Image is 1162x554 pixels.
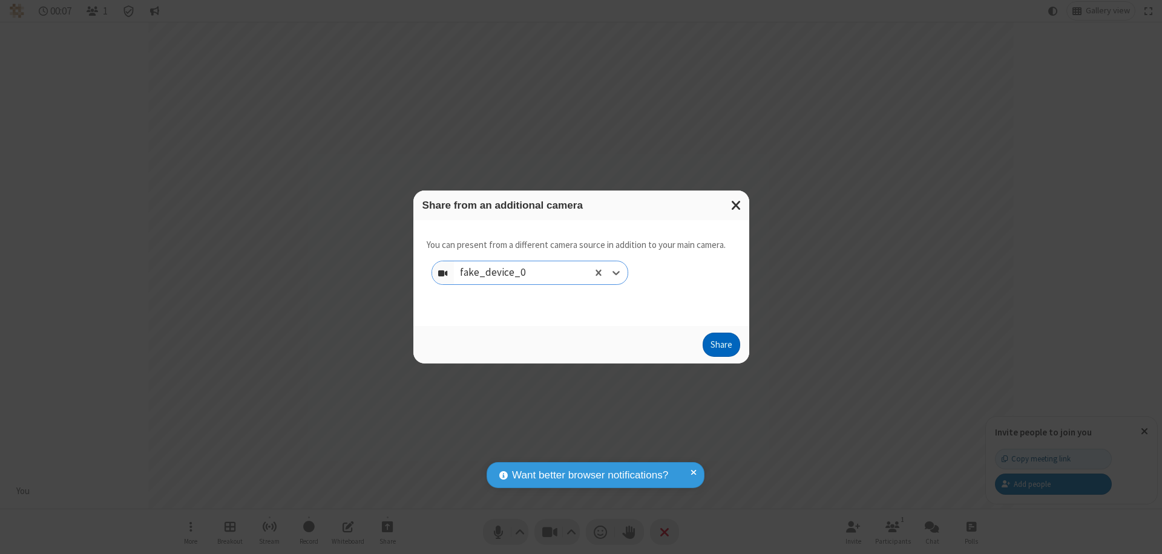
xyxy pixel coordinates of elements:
div: fake_device_0 [460,266,547,281]
span: Want better browser notifications? [512,468,668,483]
button: Share [703,333,740,357]
p: You can present from a different camera source in addition to your main camera. [427,238,726,252]
h3: Share from an additional camera [422,200,740,211]
button: Close modal [724,191,749,220]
